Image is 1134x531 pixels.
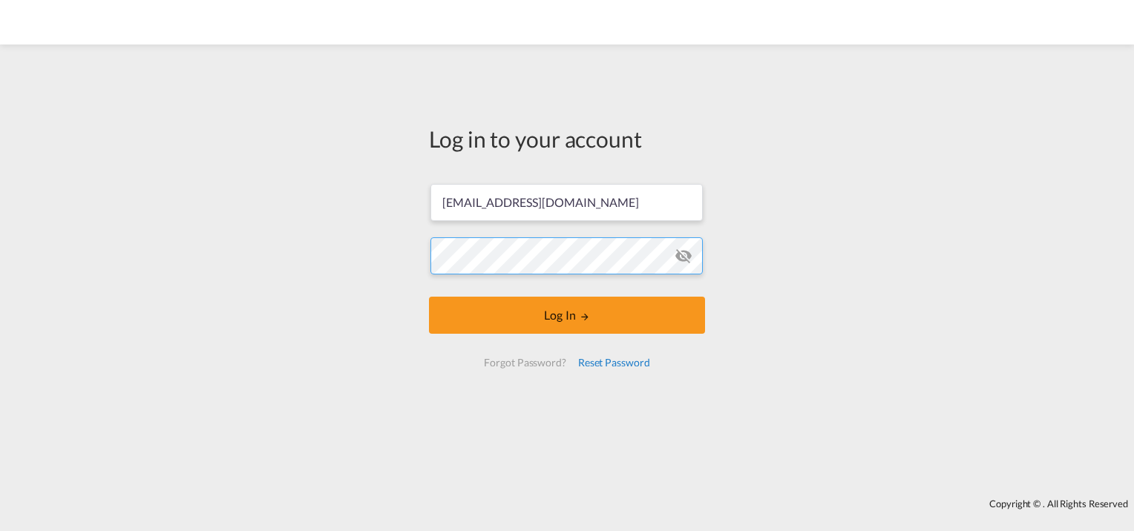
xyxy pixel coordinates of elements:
div: Forgot Password? [478,349,571,376]
md-icon: icon-eye-off [675,247,692,265]
div: Log in to your account [429,123,705,154]
div: Reset Password [572,349,656,376]
input: Enter email/phone number [430,184,703,221]
button: LOGIN [429,297,705,334]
